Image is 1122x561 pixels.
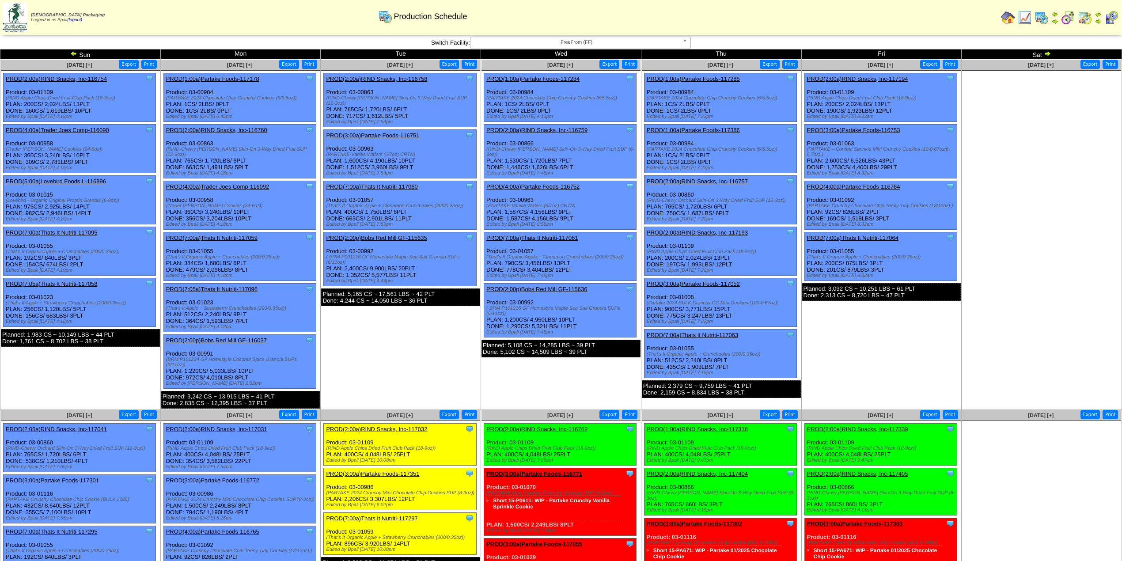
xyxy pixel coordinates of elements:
div: (That's It Organic Apple + Crunchables (200/0.35oz)) [807,254,957,260]
span: Logged in as Bpali [31,13,105,23]
div: Edited by Bpali [DATE] 4:19pm [6,216,155,222]
span: [DATE] [+] [387,412,413,418]
div: Edited by Bpali [DATE] 7:48pm [486,171,636,176]
img: Tooltip [946,425,955,433]
img: home.gif [1001,11,1015,25]
img: arrowright.gif [1044,50,1051,57]
button: Print [141,60,157,69]
div: Planned: 2,379 CS ~ 9,759 LBS ~ 41 PLT Done: 2,159 CS ~ 8,834 LBS ~ 38 PLT [642,380,801,398]
a: [DATE] [+] [708,412,733,418]
div: Planned: 3,092 CS ~ 10,251 LBS ~ 61 PLT Done: 2,313 CS ~ 8,720 LBS ~ 47 PLT [802,283,961,301]
div: Edited by Bpali [DATE] 4:18pm [166,324,316,330]
img: Tooltip [465,74,474,83]
a: PROD(3:00a)Partake Foods-116753 [807,127,900,133]
a: [DATE] [+] [1028,62,1054,68]
button: Export [920,60,940,69]
div: (RIND-Chewy Orchard Skin-On 3-Way Dried Fruit SUP (12-3oz)) [647,198,796,203]
img: Tooltip [786,519,795,528]
div: Product: 03-01092 PLAN: 92CS / 826LBS / 2PLT DONE: 169CS / 1,518LBS / 3PLT [804,181,957,230]
a: PROD(3:00a)Partake Foods-116772 [166,477,259,484]
img: Tooltip [465,233,474,242]
div: Edited by Bpali [DATE] 7:22pm [647,268,796,273]
img: Tooltip [145,74,154,83]
img: Tooltip [946,469,955,478]
img: line_graph.gif [1018,11,1032,25]
img: Tooltip [786,74,795,83]
div: (RIND Apple Chips Dried Fruit Club Pack (18-9oz)) [6,95,155,101]
button: Export [1080,60,1100,69]
button: Print [782,60,798,69]
div: (PARTAKE-Vanilla Wafers (6/7oz) CRTN) [326,152,476,157]
div: (Partake 2024 BULK Crunchy CC Mini Cookies (100-0.67oz)) [647,300,796,306]
img: Tooltip [145,177,154,186]
a: PROD(7:00a)Thats It Nutriti-117064 [807,235,898,241]
a: PROD(1:00a)Partake Foods-117178 [166,76,259,82]
a: PROD(3:00a)Partake Foods-117055 [486,541,582,547]
button: Export [279,410,299,419]
img: calendarprod.gif [1035,11,1049,25]
div: Edited by Bpali [DATE] 7:48pm [486,330,636,335]
button: Export [760,60,780,69]
div: (RIND-Chewy Orchard Skin-On 3-Way Dried Fruit SUP (12-3oz)) [6,446,155,451]
a: PROD(1:00a)Partake Foods-117284 [486,76,580,82]
button: Export [119,410,139,419]
button: Print [622,410,637,419]
img: Tooltip [145,527,154,536]
div: (PARTAKE 2024 Chocolate Chip Crunchy Cookies (6/5.5oz)) [647,95,796,101]
img: Tooltip [465,131,474,140]
div: Product: 03-00984 PLAN: 1CS / 2LBS / 0PLT DONE: 1CS / 2LBS / 0PLT [163,73,316,122]
div: (That's It Apple + Strawberry Crunchables (200/0.35oz)) [6,300,155,306]
div: (PARTAKE – Confetti Sprinkle Mini Crunchy Cookies (10-0.67oz/6-6.7oz) ) [807,147,957,157]
a: PROD(2:00a)RIND Snacks, Inc-116754 [6,76,107,82]
img: Tooltip [305,284,314,293]
div: Product: 03-01057 PLAN: 790CS / 3,456LBS / 13PLT DONE: 778CS / 3,404LBS / 12PLT [484,232,637,281]
div: (That's It Apple + Strawberry Crunchables (200/0.35oz)) [166,306,316,311]
div: Product: 03-01109 PLAN: 400CS / 4,048LBS / 25PLT DONE: 354CS / 3,582LBS / 22PLT [163,424,316,472]
div: Product: 03-01109 PLAN: 400CS / 4,048LBS / 25PLT [644,424,796,466]
td: Sun [0,49,161,59]
a: PROD(5:00a)Lovebird Foods L-116896 [6,178,106,185]
img: arrowright.gif [1095,18,1102,25]
div: Product: 03-01109 PLAN: 200CS / 2,024LBS / 13PLT DONE: 190CS / 1,923LBS / 12PLT [804,73,957,122]
div: Product: 03-01109 PLAN: 400CS / 4,048LBS / 25PLT [324,424,476,466]
img: calendarprod.gif [378,9,392,23]
a: PROD(4:00a)Partake Foods-116764 [807,183,900,190]
div: Edited by Bpali [DATE] 9:47pm [807,458,957,463]
img: Tooltip [465,182,474,191]
img: arrowleft.gif [70,50,77,57]
div: Edited by Bpali [DATE] 7:22pm [647,216,796,222]
button: Print [302,60,317,69]
a: PROD(7:00a)Thats It Nutriti-117059 [166,235,258,241]
img: Tooltip [786,469,795,478]
a: [DATE] [+] [1028,412,1054,418]
img: calendarcustomer.gif [1104,11,1118,25]
div: (That's It Organic Apple + Cinnamon Crunchables (200/0.35oz)) [486,254,636,260]
img: Tooltip [946,125,955,134]
div: Edited by Bpali [DATE] 8:55pm [486,222,636,227]
button: Export [440,60,459,69]
div: Product: 03-01055 PLAN: 384CS / 1,680LBS / 6PLT DONE: 479CS / 2,096LBS / 8PLT [163,232,316,281]
img: Tooltip [305,125,314,134]
div: Product: 03-00860 PLAN: 765CS / 1,720LBS / 6PLT DONE: 750CS / 1,687LBS / 6PLT [644,176,796,224]
img: Tooltip [625,469,634,478]
div: Product: 03-01055 PLAN: 512CS / 2,240LBS / 8PLT DONE: 435CS / 1,903LBS / 7PLT [644,330,796,378]
img: Tooltip [305,74,314,83]
a: PROD(2:00a)RIND Snacks, Inc-117404 [647,470,748,477]
a: PROD(3:00a)Partake Foods-116771 [486,470,582,477]
div: Edited by Bpali [DATE] 8:32am [807,273,957,278]
div: Edited by Bpali [DATE] 8:32am [807,171,957,176]
div: (RIND Apple Chips Dried Fruit Club Pack (18-9oz)) [807,95,957,101]
img: calendarinout.gif [1078,11,1092,25]
a: PROD(2:00a)RIND Snacks, Inc-116757 [647,178,748,185]
div: (That's It Organic Apple + Crunchables (200/0.35oz)) [647,352,796,357]
div: Planned: 5,165 CS ~ 17,561 LBS ~ 42 PLT Done: 4,244 CS ~ 14,050 LBS ~ 36 PLT [321,288,480,306]
div: Edited by Bpali [DATE] 4:18pm [166,273,316,278]
button: Print [462,410,477,419]
div: (Lovebird - Organic Original Protein Granola (6-8oz)) [6,198,155,203]
a: [DATE] [+] [547,412,573,418]
div: Edited by Bpali [DATE] 7:22pm [647,319,796,324]
div: Edited by Bpali [DATE] 4:13pm [486,114,636,119]
a: PROD(2:00a)RIND Snacks, Inc-117194 [807,76,908,82]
